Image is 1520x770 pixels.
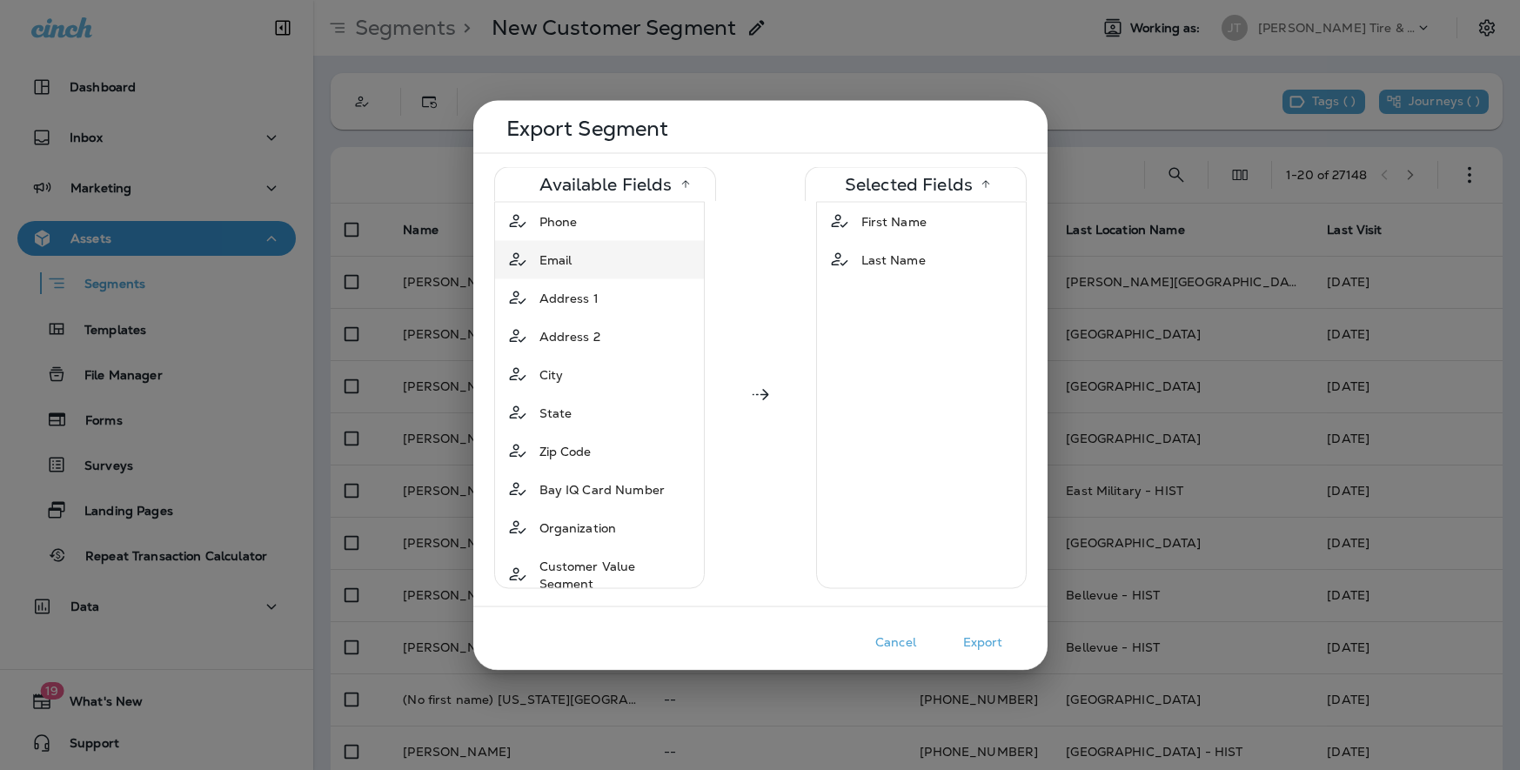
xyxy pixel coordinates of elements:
[861,251,926,268] span: Last Name
[539,212,578,230] span: Phone
[539,480,666,498] span: Bay IQ Card Number
[853,628,940,655] button: Cancel
[539,404,573,421] span: State
[673,171,699,197] button: Sort by name
[539,177,672,191] p: Available Fields
[506,121,1020,135] p: Export Segment
[539,251,573,268] span: Email
[539,365,564,383] span: City
[845,177,973,191] p: Selected Fields
[973,171,999,197] button: Sort by name
[539,557,693,592] span: Customer Value Segment
[539,289,599,306] span: Address 1
[539,327,600,345] span: Address 2
[539,519,617,536] span: Organization
[861,212,927,230] span: First Name
[539,442,592,459] span: Zip Code
[940,628,1027,655] button: Export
